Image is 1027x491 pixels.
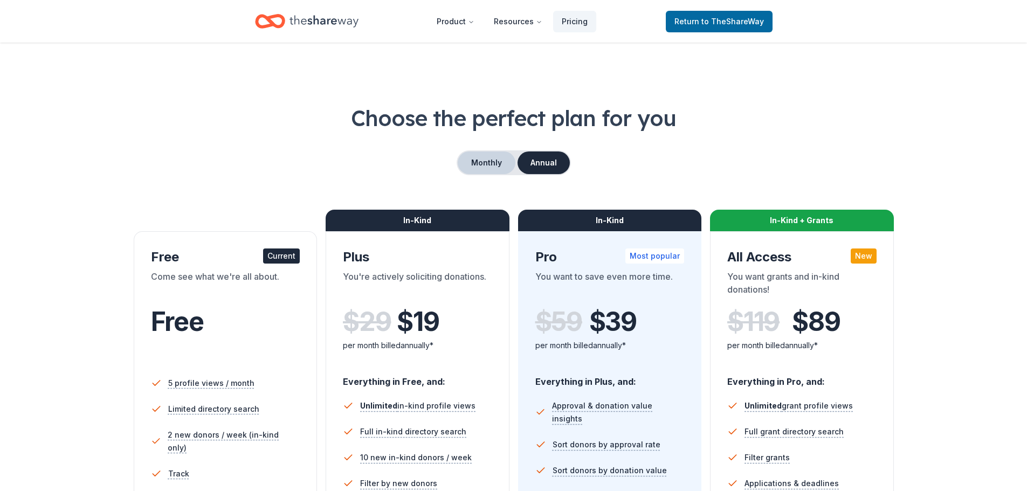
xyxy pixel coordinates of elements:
span: 2 new donors / week (in-kind only) [168,428,300,454]
span: Approval & donation value insights [552,399,684,425]
a: Returnto TheShareWay [666,11,773,32]
span: to TheShareWay [701,17,764,26]
div: In-Kind [326,210,509,231]
span: Free [151,306,204,337]
a: Home [255,9,359,34]
span: Applications & deadlines [745,477,839,490]
button: Monthly [458,151,515,174]
span: grant profile views [745,401,853,410]
span: Limited directory search [168,403,259,416]
span: Filter by new donors [360,477,437,490]
span: Sort donors by donation value [553,464,667,477]
div: Everything in Free, and: [343,366,492,389]
span: Unlimited [745,401,782,410]
span: $ 89 [792,307,840,337]
div: In-Kind + Grants [710,210,894,231]
div: Pro [535,248,685,266]
span: Track [168,467,189,480]
span: Return [674,15,764,28]
div: New [851,248,877,264]
span: Full grant directory search [745,425,844,438]
h1: Choose the perfect plan for you [43,103,984,133]
div: Plus [343,248,492,266]
div: Current [263,248,300,264]
span: 10 new in-kind donors / week [360,451,472,464]
div: per month billed annually* [343,339,492,352]
span: in-kind profile views [360,401,475,410]
div: You want to save even more time. [535,270,685,300]
button: Product [428,11,483,32]
span: Unlimited [360,401,397,410]
a: Pricing [553,11,596,32]
span: 5 profile views / month [168,377,254,390]
nav: Main [428,9,596,34]
span: $ 39 [589,307,637,337]
div: per month billed annually* [535,339,685,352]
div: Come see what we're all about. [151,270,300,300]
div: Everything in Plus, and: [535,366,685,389]
span: Filter grants [745,451,790,464]
span: Full in-kind directory search [360,425,466,438]
button: Resources [485,11,551,32]
div: You're actively soliciting donations. [343,270,492,300]
div: You want grants and in-kind donations! [727,270,877,300]
div: Most popular [625,248,684,264]
button: Annual [518,151,570,174]
div: All Access [727,248,877,266]
div: Everything in Pro, and: [727,366,877,389]
div: Free [151,248,300,266]
span: $ 19 [397,307,439,337]
div: per month billed annually* [727,339,877,352]
span: Sort donors by approval rate [553,438,660,451]
div: In-Kind [518,210,702,231]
